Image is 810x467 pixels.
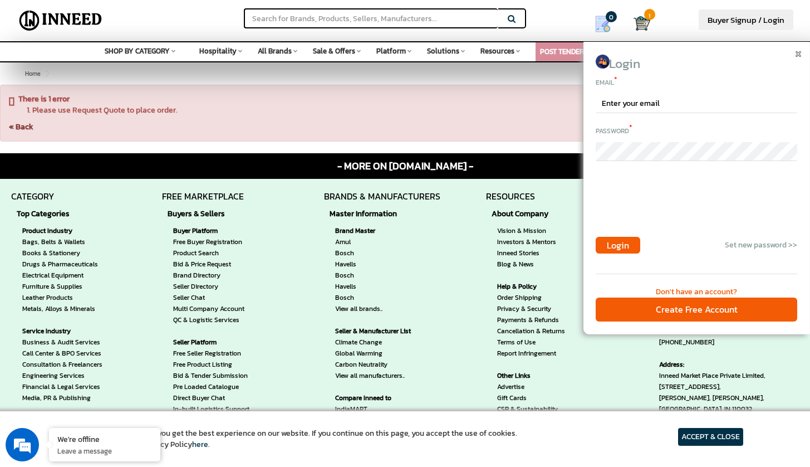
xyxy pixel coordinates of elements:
[22,270,102,281] a: Electrical Equipment
[497,303,565,314] a: Privacy & Security
[173,247,278,259] a: Product Search
[596,55,610,69] img: login icon
[57,446,152,456] p: Leave a message
[497,381,565,392] a: Advertise
[335,337,429,348] a: Climate Change
[581,11,634,37] a: my Quotes 0
[376,46,406,56] span: Platform
[335,259,429,270] a: Havells
[173,337,278,348] strong: Seller Platform
[596,123,797,137] div: Password
[22,325,102,337] strong: Service Industry
[497,281,565,292] strong: Help & Policy
[335,392,429,403] strong: Compare Inneed to
[22,348,102,359] a: Call Center & BPO Services
[192,439,208,450] a: here
[497,337,565,348] a: Terms of Use
[173,348,278,359] a: Free Seller Registration
[22,236,102,247] a: Bags, Belts & Wallets
[17,208,108,220] strong: Top Categories
[22,370,102,381] a: Engineering Services
[23,67,43,80] a: Home
[596,182,765,226] iframe: reCAPTCHA
[335,403,429,415] a: IndiaMART
[596,94,797,113] input: Enter your email
[708,13,784,26] span: Buyer Signup / Login
[337,159,473,173] span: - MORE ON [DOMAIN_NAME] -
[497,247,565,259] a: Inneed Stories
[595,16,611,32] img: Show My Quotes
[596,298,797,322] div: Create Free Account
[22,381,102,392] a: Financial & Legal Services
[173,392,278,403] a: Direct Buyer Chat
[335,225,429,236] strong: Brand Master
[173,370,278,381] a: Bid & Tender Submission
[173,381,278,392] a: Pre Loaded Catalogue
[335,370,429,381] a: View all manufacturers..
[67,428,517,450] article: We use cookies to ensure you get the best experience on our website. If you continue on this page...
[22,259,102,270] a: Drugs & Pharmaceuticals
[699,9,793,30] a: Buyer Signup / Login
[173,314,278,325] a: QC & Logistic Services
[335,270,429,281] a: Bosch
[330,208,435,220] strong: Master Information
[725,239,797,251] a: Set new password >>
[335,348,429,359] a: Global Warming
[173,303,278,314] a: Multi Company Account
[492,208,571,220] strong: About Company
[678,428,743,446] article: ACCEPT & CLOSE
[199,46,237,56] span: Hospitality
[22,225,102,236] strong: Product Industry
[607,239,629,252] span: Login
[105,46,170,56] span: SHOP BY CATEGORY
[497,348,565,359] a: Report Infringement
[659,325,799,348] span: [PHONE_NUMBER]
[22,303,102,314] a: Metals, Alloys & Minerals
[497,225,565,236] a: Vision & Mission
[22,359,102,370] a: Consultation & Freelancers
[22,337,102,348] a: Business & Audit Services
[335,359,429,370] a: Carbon Neutrality
[497,370,565,381] strong: Other Links
[32,105,801,116] li: Please use Request Quote to place order.
[659,359,799,370] strong: Address:
[22,281,102,292] a: Furniture & Supplies
[9,94,801,105] p: There is 1 error
[480,46,514,56] span: Resources
[57,434,152,444] div: We're offline
[644,9,655,20] span: 1
[497,236,565,247] a: Investors & Mentors
[497,259,565,270] a: Blog & News
[796,51,801,57] img: close icon
[609,54,640,73] span: Login
[173,359,278,370] a: Free Product Listing
[173,281,278,292] a: Seller Directory
[168,208,284,220] strong: Buyers & Sellers
[335,236,429,247] a: Amul
[540,46,584,57] a: POST TENDER
[22,392,102,403] a: Media, PR & Publishing
[427,46,459,56] span: Solutions
[497,292,565,303] a: Order Shipping
[634,11,641,36] a: Cart 1
[173,259,278,270] a: Bid & Price Request
[15,7,106,35] img: Inneed.Market
[173,225,278,236] strong: Buyer Platform
[497,314,565,325] a: Payments & Refunds
[9,121,33,133] a: « Back
[497,392,565,403] a: Gift Cards
[335,325,429,337] strong: Seller & Manufacturer List
[335,303,429,314] a: View all brands..
[497,403,565,415] a: CSR & Sustainability
[173,292,278,303] a: Seller Chat
[173,236,278,247] a: Free Buyer Registration
[596,286,797,298] div: Don't have an account?
[22,247,102,259] a: Books & Stationery
[258,46,292,56] span: All Brands
[313,46,355,56] span: Sale & Offers
[335,292,429,303] a: Bosch
[22,292,102,303] a: Leather Products
[244,8,498,28] input: Search for Brands, Products, Sellers, Manufacturers...
[634,15,650,32] img: Cart
[497,325,565,337] a: Cancellation & Returns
